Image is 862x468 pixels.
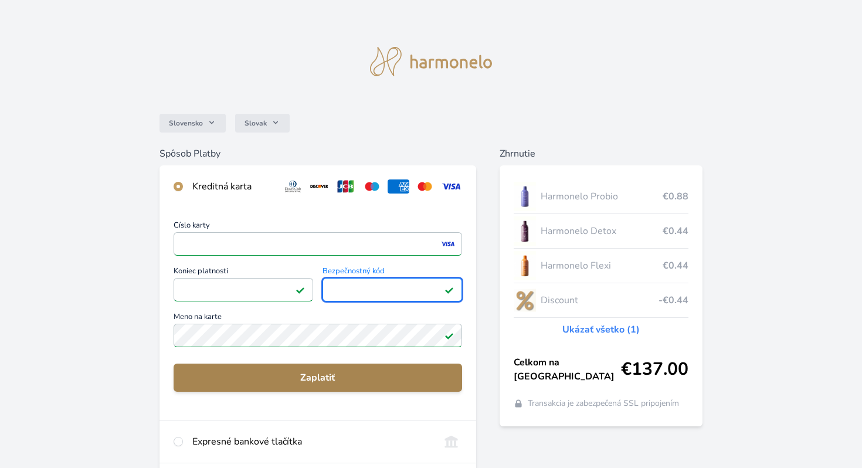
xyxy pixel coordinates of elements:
[514,286,536,315] img: discount-lo.png
[440,435,462,449] img: onlineBanking_SK.svg
[361,179,383,194] img: maestro.svg
[235,114,290,133] button: Slovak
[514,216,536,246] img: DETOX_se_stinem_x-lo.jpg
[335,179,357,194] img: jcb.svg
[174,267,313,278] span: Koniec platnosti
[663,259,688,273] span: €0.44
[245,118,267,128] span: Slovak
[444,285,454,294] img: Pole je platné
[323,267,462,278] span: Bezpečnostný kód
[169,118,203,128] span: Slovensko
[179,236,457,252] iframe: Iframe pre číslo karty
[159,114,226,133] button: Slovensko
[192,435,431,449] div: Expresné bankové tlačítka
[514,251,536,280] img: CLEAN_FLEXI_se_stinem_x-hi_(1)-lo.jpg
[183,371,453,385] span: Zaplatiť
[541,224,663,238] span: Harmonelo Detox
[192,179,273,194] div: Kreditná karta
[514,182,536,211] img: CLEAN_PROBIO_se_stinem_x-lo.jpg
[296,285,305,294] img: Pole je platné
[440,179,462,194] img: visa.svg
[388,179,409,194] img: amex.svg
[621,359,688,380] span: €137.00
[541,189,663,204] span: Harmonelo Probio
[541,293,659,307] span: Discount
[514,355,622,384] span: Celkom na [GEOGRAPHIC_DATA]
[174,364,462,392] button: Zaplatiť
[444,331,454,340] img: Pole je platné
[663,189,688,204] span: €0.88
[179,282,308,298] iframe: Iframe pre deň vypršania platnosti
[174,313,462,324] span: Meno na karte
[440,239,456,249] img: visa
[659,293,688,307] span: -€0.44
[541,259,663,273] span: Harmonelo Flexi
[328,282,457,298] iframe: Iframe pre bezpečnostný kód
[174,324,462,347] input: Meno na kartePole je platné
[282,179,304,194] img: diners.svg
[528,398,679,409] span: Transakcia je zabezpečená SSL pripojením
[414,179,436,194] img: mc.svg
[308,179,330,194] img: discover.svg
[174,222,462,232] span: Číslo karty
[500,147,703,161] h6: Zhrnutie
[562,323,640,337] a: Ukázať všetko (1)
[370,47,492,76] img: logo.svg
[663,224,688,238] span: €0.44
[159,147,476,161] h6: Spôsob Platby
